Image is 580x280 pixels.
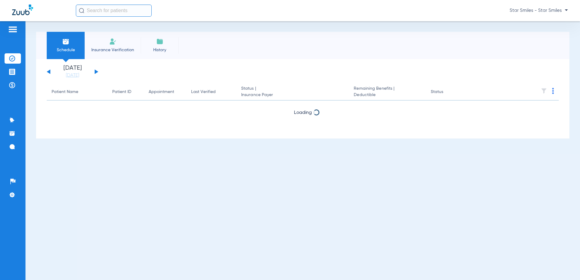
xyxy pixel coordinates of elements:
[149,89,174,95] div: Appointment
[62,38,69,45] img: Schedule
[156,38,164,45] img: History
[145,47,174,53] span: History
[54,72,91,78] a: [DATE]
[112,89,131,95] div: Patient ID
[51,47,80,53] span: Schedule
[191,89,231,95] div: Last Verified
[109,38,116,45] img: Manual Insurance Verification
[541,88,547,94] img: filter.svg
[426,84,467,101] th: Status
[349,84,426,101] th: Remaining Benefits |
[236,84,349,101] th: Status |
[12,5,33,15] img: Zuub Logo
[79,8,84,13] img: Search Icon
[354,92,421,98] span: Deductible
[552,88,554,94] img: group-dot-blue.svg
[54,65,91,78] li: [DATE]
[149,89,181,95] div: Appointment
[510,8,568,14] span: Star Smiles - Star Smiles
[294,110,312,115] span: Loading
[8,26,18,33] img: hamburger-icon
[112,89,139,95] div: Patient ID
[89,47,136,53] span: Insurance Verification
[52,89,103,95] div: Patient Name
[241,92,344,98] span: Insurance Payer
[52,89,78,95] div: Patient Name
[191,89,216,95] div: Last Verified
[76,5,152,17] input: Search for patients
